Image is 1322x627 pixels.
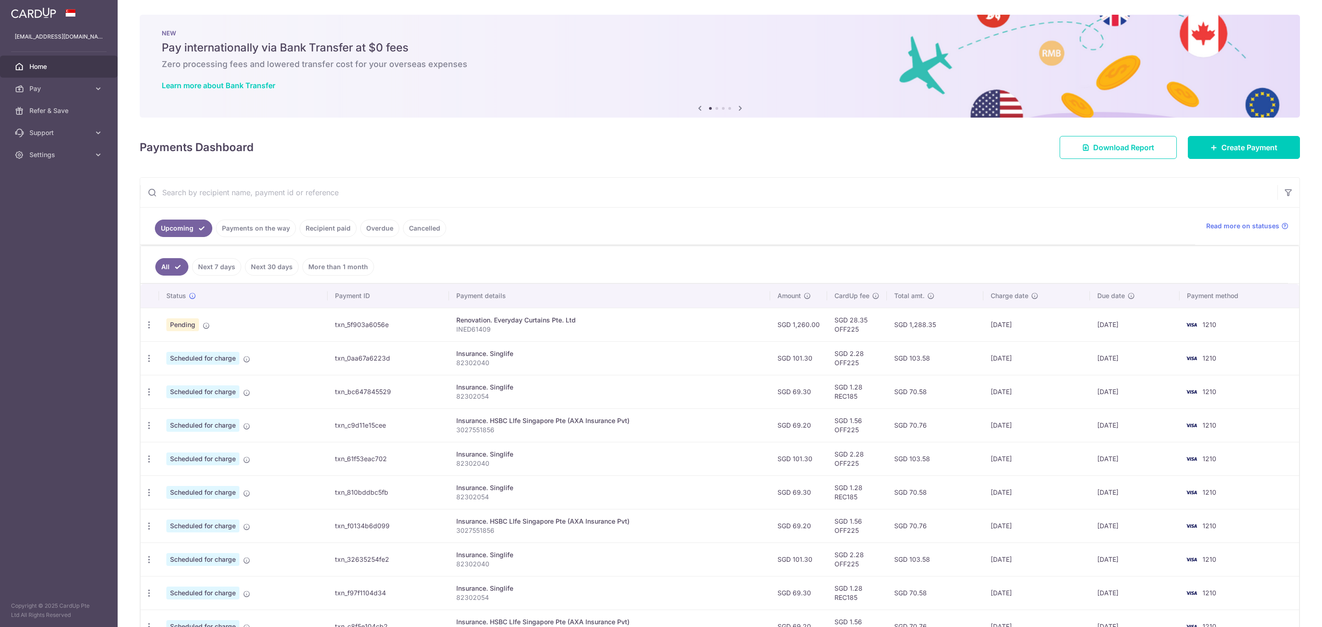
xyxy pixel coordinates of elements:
[1203,321,1216,328] span: 1210
[328,442,448,475] td: txn_61f53eac702
[140,15,1300,118] img: Bank transfer banner
[1090,442,1180,475] td: [DATE]
[770,341,827,375] td: SGD 101.30
[456,425,763,435] p: 3027551856
[887,475,983,509] td: SGD 70.58
[1180,284,1299,308] th: Payment method
[456,593,763,602] p: 82302054
[1188,136,1300,159] a: Create Payment
[456,559,763,569] p: 82302040
[983,341,1090,375] td: [DATE]
[456,584,763,593] div: Insurance. Singlife
[827,475,887,509] td: SGD 1.28 REC185
[777,291,801,300] span: Amount
[1182,386,1201,397] img: Bank Card
[456,392,763,401] p: 82302054
[1203,522,1216,530] span: 1210
[1097,291,1125,300] span: Due date
[140,178,1277,207] input: Search by recipient name, payment id or reference
[166,318,199,331] span: Pending
[328,308,448,341] td: txn_5f903a6056e
[1182,319,1201,330] img: Bank Card
[887,509,983,542] td: SGD 70.76
[456,349,763,358] div: Insurance. Singlife
[770,475,827,509] td: SGD 69.30
[1090,542,1180,576] td: [DATE]
[328,341,448,375] td: txn_0aa67a6223d
[456,325,763,334] p: INED61409
[1221,142,1277,153] span: Create Payment
[29,106,90,115] span: Refer & Save
[456,316,763,325] div: Renovation. Everyday Curtains Pte. Ltd
[827,341,887,375] td: SGD 2.28 OFF225
[403,220,446,237] a: Cancelled
[166,352,239,365] span: Scheduled for charge
[456,492,763,502] p: 82302054
[328,509,448,542] td: txn_f0134b6d099
[300,220,357,237] a: Recipient paid
[770,442,827,475] td: SGD 101.30
[827,408,887,442] td: SGD 1.56 OFF225
[328,475,448,509] td: txn_810bddbc5fb
[991,291,1028,300] span: Charge date
[1203,455,1216,463] span: 1210
[140,139,254,156] h4: Payments Dashboard
[456,383,763,392] div: Insurance. Singlife
[456,517,763,526] div: Insurance. HSBC LIfe Singapore Pte (AXA Insurance Pvt)
[155,220,212,237] a: Upcoming
[162,81,275,90] a: Learn more about Bank Transfer
[29,128,90,137] span: Support
[192,258,241,276] a: Next 7 days
[155,258,188,276] a: All
[456,526,763,535] p: 3027551856
[29,150,90,159] span: Settings
[302,258,374,276] a: More than 1 month
[328,576,448,610] td: txn_f97f1104d34
[11,7,56,18] img: CardUp
[456,450,763,459] div: Insurance. Singlife
[1182,520,1201,531] img: Bank Card
[166,520,239,532] span: Scheduled for charge
[1090,475,1180,509] td: [DATE]
[1203,488,1216,496] span: 1210
[1090,509,1180,542] td: [DATE]
[1203,555,1216,563] span: 1210
[29,84,90,93] span: Pay
[887,375,983,408] td: SGD 70.58
[983,576,1090,610] td: [DATE]
[983,475,1090,509] td: [DATE]
[1090,341,1180,375] td: [DATE]
[456,617,763,627] div: Insurance. HSBC LIfe Singapore Pte (AXA Insurance Pvt)
[166,587,239,599] span: Scheduled for charge
[456,358,763,367] p: 82302040
[983,308,1090,341] td: [DATE]
[894,291,925,300] span: Total amt.
[449,284,770,308] th: Payment details
[360,220,399,237] a: Overdue
[1182,587,1201,599] img: Bank Card
[1203,388,1216,395] span: 1210
[770,408,827,442] td: SGD 69.20
[166,419,239,432] span: Scheduled for charge
[1090,375,1180,408] td: [DATE]
[456,459,763,468] p: 82302040
[983,509,1090,542] td: [DATE]
[166,385,239,398] span: Scheduled for charge
[1093,142,1154,153] span: Download Report
[1182,353,1201,364] img: Bank Card
[1203,354,1216,362] span: 1210
[827,542,887,576] td: SGD 2.28 OFF225
[827,375,887,408] td: SGD 1.28 REC185
[166,291,186,300] span: Status
[328,375,448,408] td: txn_bc647845529
[162,40,1278,55] h5: Pay internationally via Bank Transfer at $0 fees
[1182,487,1201,498] img: Bank Card
[15,32,103,41] p: [EMAIL_ADDRESS][DOMAIN_NAME]
[1182,554,1201,565] img: Bank Card
[1182,453,1201,464] img: Bank Card
[1203,421,1216,429] span: 1210
[887,576,983,610] td: SGD 70.58
[770,542,827,576] td: SGD 101.30
[827,308,887,341] td: SGD 28.35 OFF225
[887,308,983,341] td: SGD 1,288.35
